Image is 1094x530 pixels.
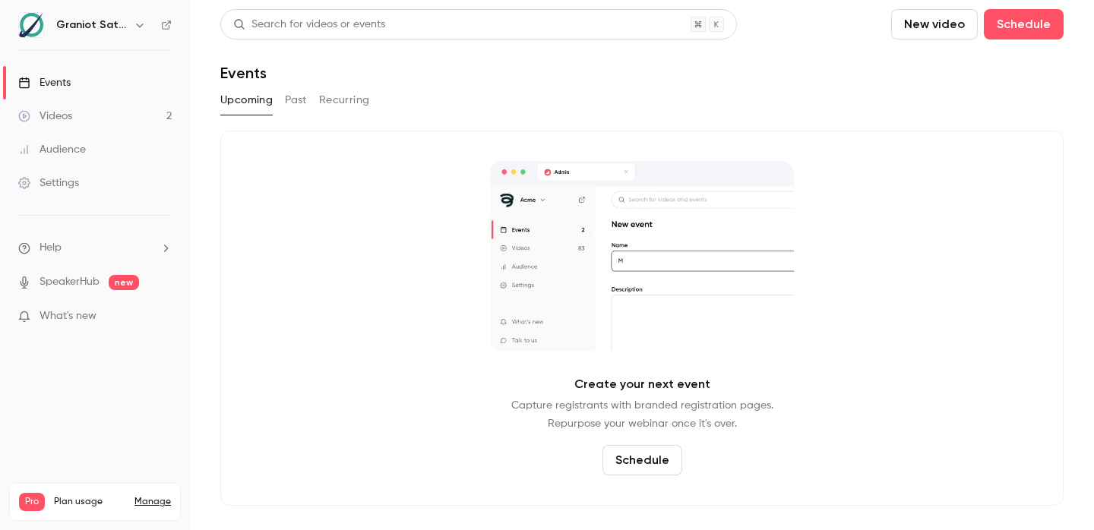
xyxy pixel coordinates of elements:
[40,240,62,256] span: Help
[40,308,96,324] span: What's new
[153,310,172,323] iframe: Noticeable Trigger
[220,64,267,82] h1: Events
[134,496,171,508] a: Manage
[233,17,385,33] div: Search for videos or events
[285,88,307,112] button: Past
[220,88,273,112] button: Upcoming
[18,109,72,124] div: Videos
[18,240,172,256] li: help-dropdown-opener
[40,274,100,290] a: SpeakerHub
[984,9,1064,39] button: Schedule
[511,396,773,433] p: Capture registrants with branded registration pages. Repurpose your webinar once it's over.
[18,175,79,191] div: Settings
[602,445,682,475] button: Schedule
[56,17,128,33] h6: Graniot Satellite Technologies SL
[19,13,43,37] img: Graniot Satellite Technologies SL
[54,496,125,508] span: Plan usage
[18,75,71,90] div: Events
[109,275,139,290] span: new
[891,9,978,39] button: New video
[19,493,45,511] span: Pro
[18,142,86,157] div: Audience
[574,375,710,393] p: Create your next event
[319,88,370,112] button: Recurring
